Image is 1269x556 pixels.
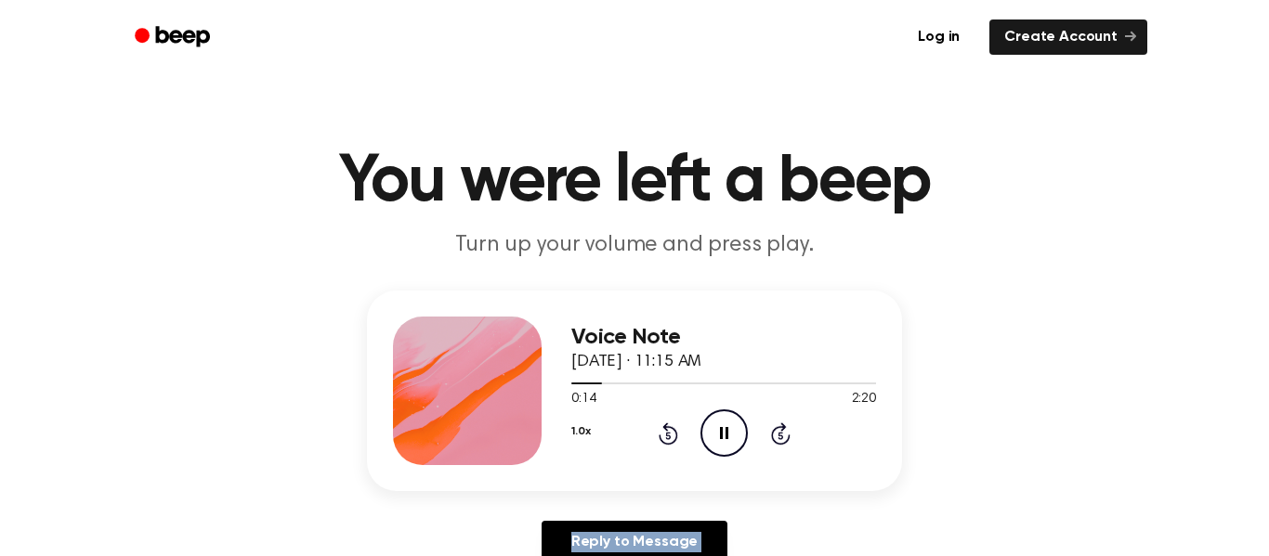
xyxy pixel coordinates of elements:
[989,19,1147,55] a: Create Account
[571,390,595,409] span: 0:14
[571,354,701,370] span: [DATE] · 11:15 AM
[571,416,590,447] button: 1.0x
[122,19,227,56] a: Beep
[852,390,876,409] span: 2:20
[899,16,978,58] a: Log in
[571,325,876,350] h3: Voice Note
[278,230,991,261] p: Turn up your volume and press play.
[159,149,1110,215] h1: You were left a beep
